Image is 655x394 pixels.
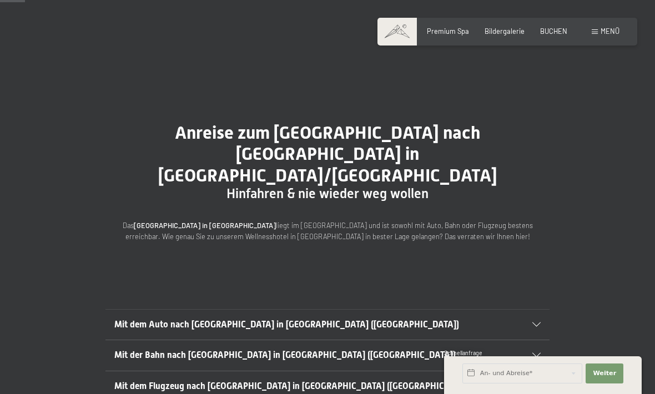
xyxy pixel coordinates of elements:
strong: [GEOGRAPHIC_DATA] in [GEOGRAPHIC_DATA] [134,221,276,230]
p: Das liegt im [GEOGRAPHIC_DATA] und ist sowohl mit Auto, Bahn oder Flugzeug bestens erreichbar. Wi... [105,220,550,243]
button: Weiter [586,363,623,383]
span: Schnellanfrage [444,350,482,356]
span: Weiter [593,369,616,378]
a: Bildergalerie [485,27,525,36]
span: Hinfahren & nie wieder weg wollen [226,186,429,201]
span: Mit dem Auto nach [GEOGRAPHIC_DATA] in [GEOGRAPHIC_DATA] ([GEOGRAPHIC_DATA]) [114,319,459,330]
a: BUCHEN [540,27,567,36]
span: Mit der Bahn nach [GEOGRAPHIC_DATA] in [GEOGRAPHIC_DATA] ([GEOGRAPHIC_DATA]) [114,350,456,360]
span: Menü [601,27,619,36]
a: Premium Spa [427,27,469,36]
span: Mit dem Flugzeug nach [GEOGRAPHIC_DATA] in [GEOGRAPHIC_DATA] ([GEOGRAPHIC_DATA]) [114,381,475,391]
span: Anreise zum [GEOGRAPHIC_DATA] nach [GEOGRAPHIC_DATA] in [GEOGRAPHIC_DATA]/[GEOGRAPHIC_DATA] [158,122,497,186]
